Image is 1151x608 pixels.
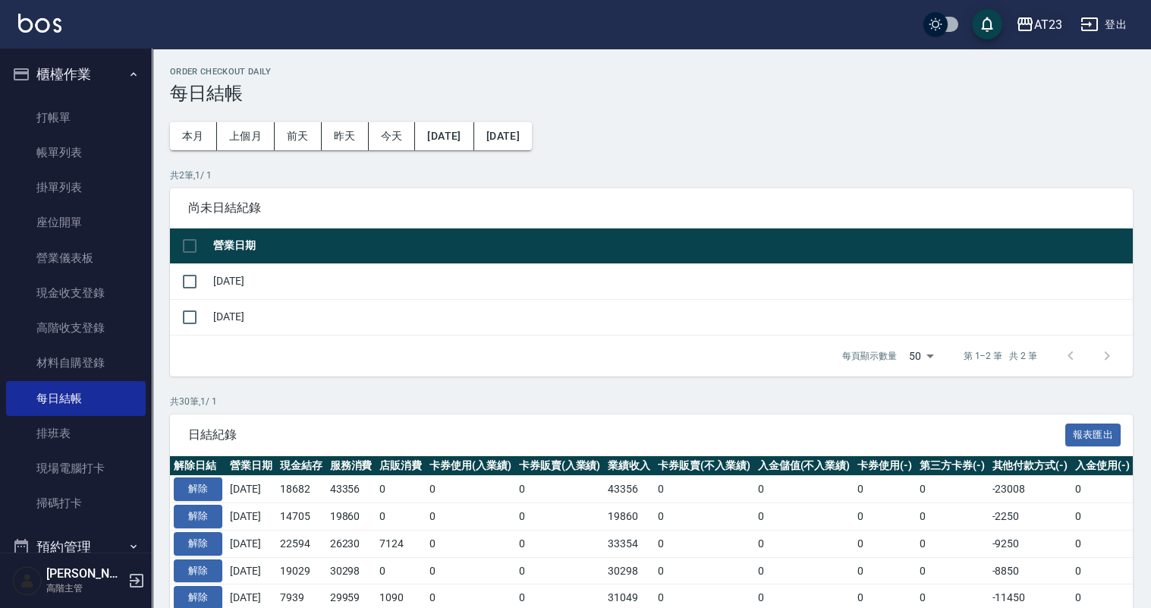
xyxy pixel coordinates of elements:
[604,476,654,503] td: 43356
[46,566,124,581] h5: [PERSON_NAME]
[6,310,146,345] a: 高階收支登錄
[276,557,326,584] td: 19029
[6,205,146,240] a: 座位開單
[854,476,916,503] td: 0
[426,557,515,584] td: 0
[988,530,1071,557] td: -9250
[6,381,146,416] a: 每日結帳
[916,503,989,531] td: 0
[209,263,1133,299] td: [DATE]
[12,565,42,596] img: Person
[1071,530,1134,557] td: 0
[854,503,916,531] td: 0
[174,477,222,501] button: 解除
[326,530,376,557] td: 26230
[170,122,217,150] button: 本月
[376,476,426,503] td: 0
[188,200,1115,216] span: 尚未日結紀錄
[1065,427,1121,441] a: 報表匯出
[964,349,1037,363] p: 第 1–2 筆 共 2 筆
[916,530,989,557] td: 0
[170,67,1133,77] h2: Order checkout daily
[754,503,854,531] td: 0
[1065,424,1121,447] button: 報表匯出
[988,456,1071,476] th: 其他付款方式(-)
[515,557,605,584] td: 0
[426,530,515,557] td: 0
[170,83,1133,104] h3: 每日結帳
[754,476,854,503] td: 0
[276,456,326,476] th: 現金結存
[226,557,276,584] td: [DATE]
[6,345,146,380] a: 材料自購登錄
[654,557,754,584] td: 0
[916,557,989,584] td: 0
[209,228,1133,264] th: 營業日期
[474,122,532,150] button: [DATE]
[754,557,854,584] td: 0
[1071,503,1134,531] td: 0
[654,476,754,503] td: 0
[515,456,605,476] th: 卡券販賣(入業績)
[654,530,754,557] td: 0
[276,530,326,557] td: 22594
[217,122,275,150] button: 上個月
[188,427,1065,443] span: 日結紀錄
[604,557,654,584] td: 30298
[276,476,326,503] td: 18682
[604,530,654,557] td: 33354
[6,55,146,94] button: 櫃檯作業
[326,557,376,584] td: 30298
[1071,456,1134,476] th: 入金使用(-)
[654,456,754,476] th: 卡券販賣(不入業績)
[988,557,1071,584] td: -8850
[226,476,276,503] td: [DATE]
[170,456,226,476] th: 解除日結
[376,503,426,531] td: 0
[275,122,322,150] button: 前天
[1010,9,1068,40] button: AT23
[46,581,124,595] p: 高階主管
[754,456,854,476] th: 入金儲值(不入業績)
[326,503,376,531] td: 19860
[1074,11,1133,39] button: 登出
[18,14,61,33] img: Logo
[6,416,146,451] a: 排班表
[6,486,146,521] a: 掃碼打卡
[170,395,1133,408] p: 共 30 筆, 1 / 1
[376,530,426,557] td: 7124
[209,299,1133,335] td: [DATE]
[842,349,897,363] p: 每頁顯示數量
[854,456,916,476] th: 卡券使用(-)
[6,135,146,170] a: 帳單列表
[174,505,222,528] button: 解除
[1071,476,1134,503] td: 0
[226,456,276,476] th: 營業日期
[6,276,146,310] a: 現金收支登錄
[376,456,426,476] th: 店販消費
[415,122,473,150] button: [DATE]
[6,451,146,486] a: 現場電腦打卡
[1071,557,1134,584] td: 0
[326,456,376,476] th: 服務消費
[754,530,854,557] td: 0
[1034,15,1062,34] div: AT23
[854,530,916,557] td: 0
[174,559,222,583] button: 解除
[604,503,654,531] td: 19860
[276,503,326,531] td: 14705
[426,503,515,531] td: 0
[426,456,515,476] th: 卡券使用(入業績)
[903,336,939,376] div: 50
[654,503,754,531] td: 0
[854,557,916,584] td: 0
[515,530,605,557] td: 0
[916,456,989,476] th: 第三方卡券(-)
[6,241,146,276] a: 營業儀表板
[6,170,146,205] a: 掛單列表
[972,9,1002,39] button: save
[916,476,989,503] td: 0
[515,476,605,503] td: 0
[369,122,416,150] button: 今天
[322,122,369,150] button: 昨天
